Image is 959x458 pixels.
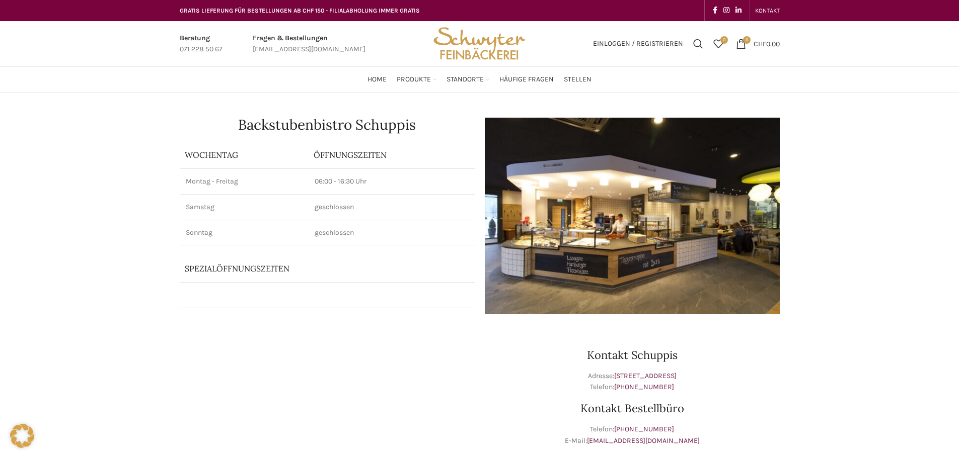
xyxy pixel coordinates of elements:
p: Montag - Freitag [186,176,303,187]
a: Infobox link [253,33,365,55]
p: Spezialöffnungszeiten [185,263,421,274]
div: Secondary navigation [750,1,785,21]
p: Samstag [186,202,303,212]
span: Produkte [397,75,431,84]
p: Sonntag [186,228,303,238]
a: Instagram social link [720,4,732,18]
a: Suchen [688,34,708,54]
span: Häufige Fragen [499,75,554,84]
span: 0 [720,36,728,44]
p: geschlossen [315,202,469,212]
span: CHF [754,39,766,48]
p: 06:00 - 16:30 Uhr [315,176,469,187]
a: [PHONE_NUMBER] [614,383,674,391]
a: Infobox link [180,33,223,55]
a: Site logo [430,39,529,47]
a: Linkedin social link [732,4,745,18]
a: Standorte [447,69,489,89]
span: Einloggen / Registrieren [593,40,683,47]
a: [STREET_ADDRESS] [614,372,677,380]
a: Häufige Fragen [499,69,554,89]
p: Wochentag [185,149,304,160]
a: KONTAKT [755,1,780,21]
span: Home [367,75,387,84]
a: [EMAIL_ADDRESS][DOMAIN_NAME] [587,436,700,445]
div: Main navigation [175,69,785,89]
a: Facebook social link [710,4,720,18]
a: Stellen [564,69,592,89]
p: Telefon: E-Mail: [485,424,780,446]
p: ÖFFNUNGSZEITEN [314,149,470,160]
h3: Kontakt Bestellbüro [485,403,780,414]
a: Einloggen / Registrieren [588,34,688,54]
a: Home [367,69,387,89]
img: Bäckerei Schwyter [430,21,529,66]
h1: Backstubenbistro Schuppis [180,118,475,132]
span: KONTAKT [755,7,780,14]
span: GRATIS LIEFERUNG FÜR BESTELLUNGEN AB CHF 150 - FILIALABHOLUNG IMMER GRATIS [180,7,420,14]
p: Adresse: Telefon: [485,371,780,393]
span: 0 [743,36,751,44]
bdi: 0.00 [754,39,780,48]
p: geschlossen [315,228,469,238]
a: [PHONE_NUMBER] [614,425,674,433]
h3: Kontakt Schuppis [485,349,780,360]
a: 0 [708,34,728,54]
span: Stellen [564,75,592,84]
a: 0 CHF0.00 [731,34,785,54]
span: Standorte [447,75,484,84]
div: Meine Wunschliste [708,34,728,54]
a: Produkte [397,69,436,89]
